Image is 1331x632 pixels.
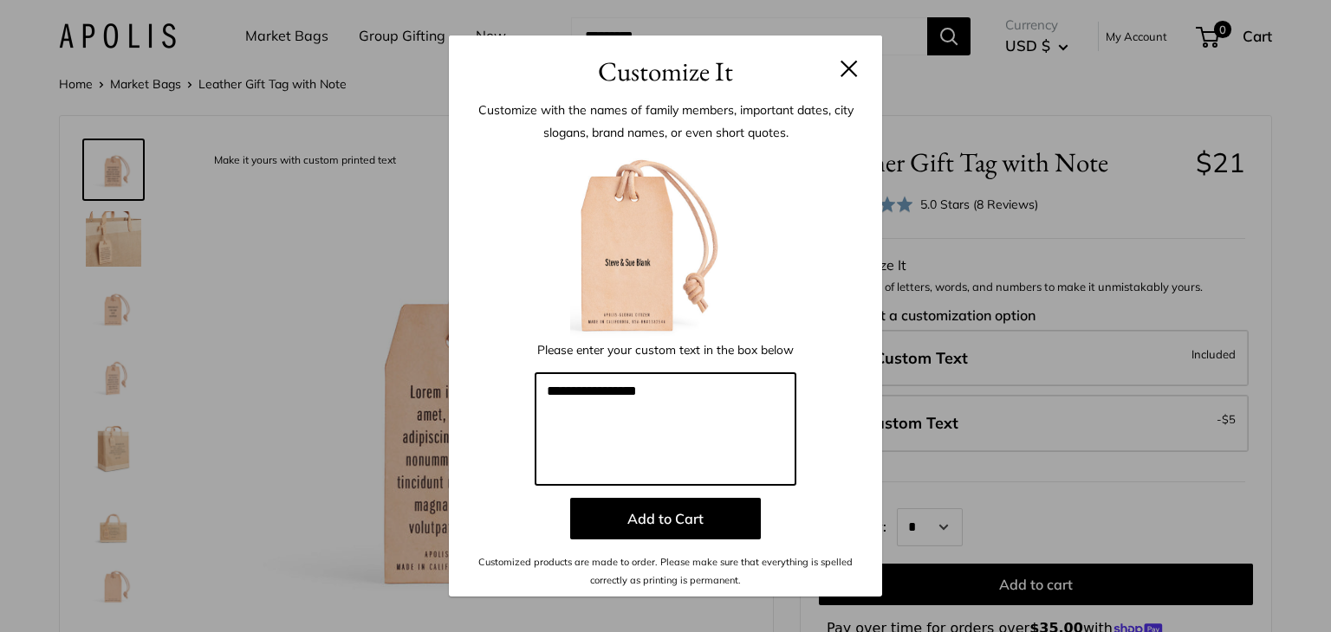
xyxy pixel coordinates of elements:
[14,566,185,618] iframe: Sign Up via Text for Offers
[475,51,856,92] h3: Customize It
[570,498,761,539] button: Add to Cart
[570,148,761,339] img: customizer-prod
[475,99,856,144] p: Customize with the names of family members, important dates, city slogans, brand names, or even s...
[536,339,795,361] p: Please enter your custom text in the box below
[475,553,856,589] p: Customized products are made to order. Please make sure that everything is spelled correctly as p...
